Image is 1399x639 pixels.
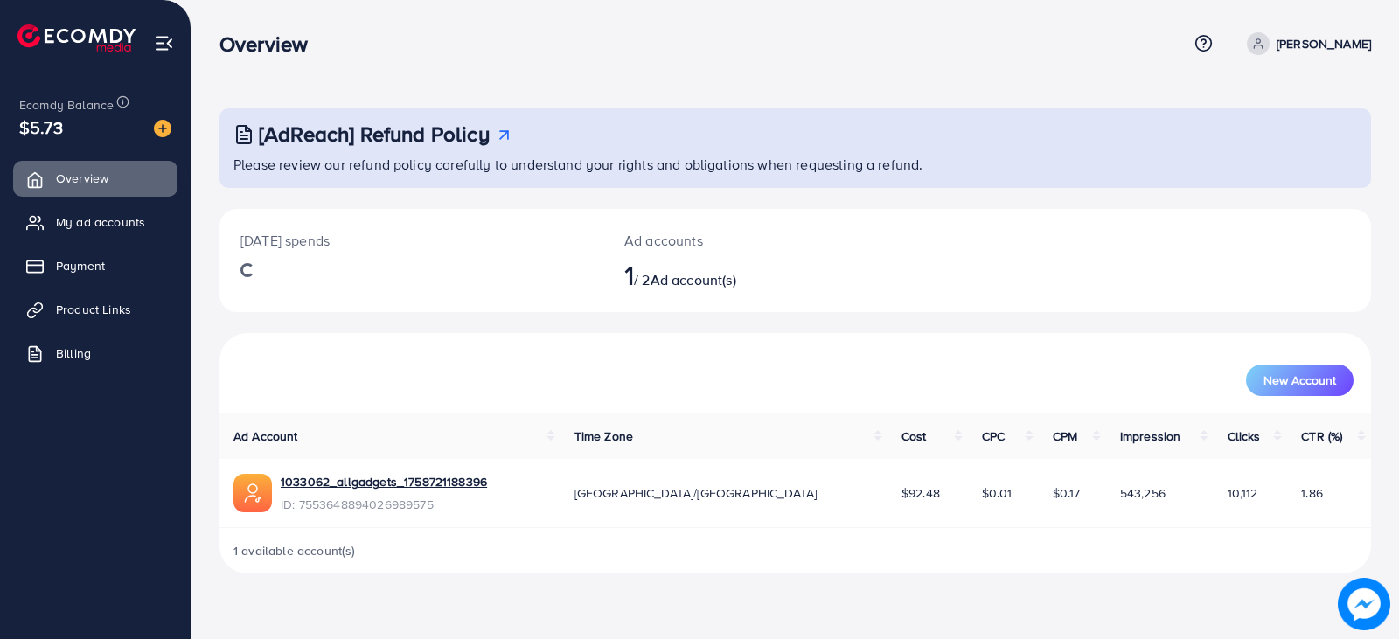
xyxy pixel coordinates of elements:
[574,427,633,445] span: Time Zone
[56,301,131,318] span: Product Links
[1228,484,1258,502] span: 10,112
[281,496,487,513] span: ID: 7553648894026989575
[982,484,1013,502] span: $0.01
[219,31,322,57] h3: Overview
[240,230,582,251] p: [DATE] spends
[281,473,487,490] a: 1033062_allgadgets_1758721188396
[56,344,91,362] span: Billing
[13,205,177,240] a: My ad accounts
[13,336,177,371] a: Billing
[624,230,870,251] p: Ad accounts
[624,258,870,291] h2: / 2
[13,292,177,327] a: Product Links
[233,154,1361,175] p: Please review our refund policy carefully to understand your rights and obligations when requesti...
[13,248,177,283] a: Payment
[624,254,634,295] span: 1
[56,257,105,274] span: Payment
[1053,427,1077,445] span: CPM
[1240,32,1371,55] a: [PERSON_NAME]
[1120,427,1181,445] span: Impression
[233,427,298,445] span: Ad Account
[233,474,272,512] img: ic-ads-acc.e4c84228.svg
[259,122,490,147] h3: [AdReach] Refund Policy
[1301,484,1323,502] span: 1.86
[651,270,736,289] span: Ad account(s)
[1228,427,1261,445] span: Clicks
[154,33,174,53] img: menu
[1263,374,1336,386] span: New Account
[1053,484,1081,502] span: $0.17
[17,24,136,52] img: logo
[56,170,108,187] span: Overview
[1246,365,1354,396] button: New Account
[154,120,171,137] img: image
[574,484,818,502] span: [GEOGRAPHIC_DATA]/[GEOGRAPHIC_DATA]
[19,115,63,140] span: $5.73
[56,213,145,231] span: My ad accounts
[901,484,940,502] span: $92.48
[901,427,927,445] span: Cost
[233,542,356,559] span: 1 available account(s)
[1338,578,1390,630] img: image
[1120,484,1166,502] span: 543,256
[1301,427,1342,445] span: CTR (%)
[19,96,114,114] span: Ecomdy Balance
[982,427,1005,445] span: CPC
[13,161,177,196] a: Overview
[1277,33,1371,54] p: [PERSON_NAME]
